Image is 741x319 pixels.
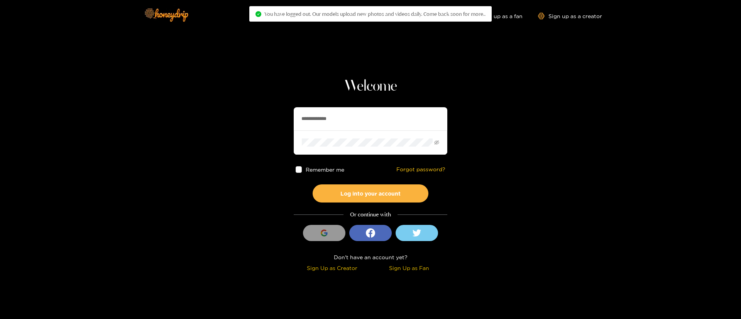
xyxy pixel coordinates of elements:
button: Log into your account [313,184,428,203]
span: Remember me [306,167,345,172]
a: Sign up as a creator [538,13,602,19]
span: You have logged out. Our models upload new photos and videos daily. Come back soon for more.. [264,11,486,17]
div: Sign Up as Creator [296,263,369,272]
div: Don't have an account yet? [294,253,447,262]
a: Forgot password? [396,166,445,173]
span: eye-invisible [434,140,439,145]
h1: Welcome [294,77,447,96]
div: Or continue with [294,210,447,219]
a: Sign up as a fan [470,13,523,19]
span: check-circle [255,11,261,17]
div: Sign Up as Fan [372,263,445,272]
